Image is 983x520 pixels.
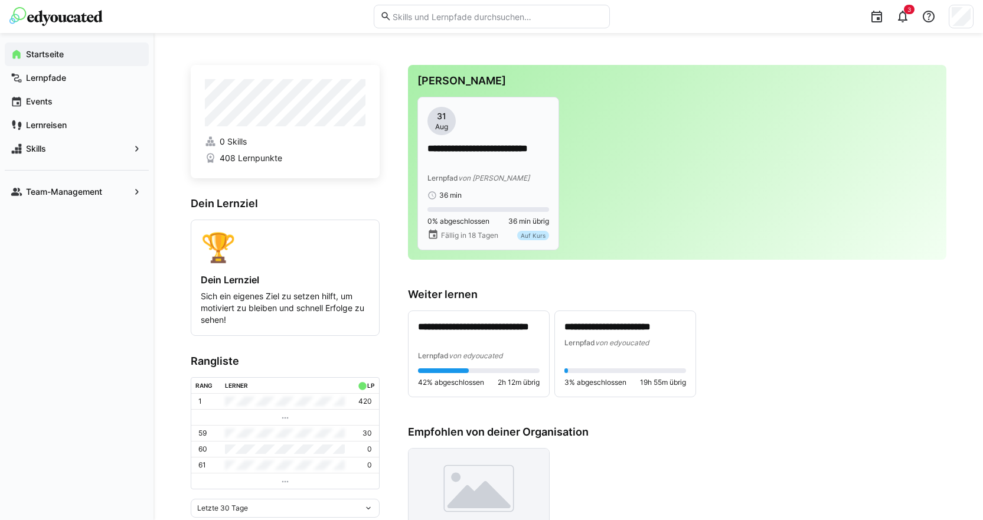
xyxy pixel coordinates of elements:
span: Aug [435,122,448,132]
div: LP [367,382,374,389]
span: Lernpfad [564,338,595,347]
p: 0 [367,460,372,470]
h3: Dein Lernziel [191,197,380,210]
span: Letzte 30 Tage [197,503,248,513]
div: Lerner [225,382,248,389]
span: 3% abgeschlossen [564,378,626,387]
span: 36 min [439,191,462,200]
p: 30 [362,429,372,438]
span: 19h 55m übrig [640,378,686,387]
span: 2h 12m übrig [498,378,540,387]
span: 408 Lernpunkte [220,152,282,164]
span: Lernpfad [427,174,458,182]
span: 0% abgeschlossen [427,217,489,226]
span: von edyoucated [449,351,502,360]
h4: Dein Lernziel [201,274,370,286]
p: 420 [358,397,372,406]
span: Lernpfad [418,351,449,360]
h3: Weiter lernen [408,288,946,301]
div: Rang [195,382,213,389]
span: 42% abgeschlossen [418,378,484,387]
p: 0 [367,444,372,454]
div: 🏆 [201,230,370,264]
p: 61 [198,460,206,470]
span: 31 [437,110,446,122]
h3: Rangliste [191,355,380,368]
p: 59 [198,429,207,438]
div: Auf Kurs [517,231,549,240]
span: von edyoucated [595,338,649,347]
input: Skills und Lernpfade durchsuchen… [391,11,603,22]
span: von [PERSON_NAME] [458,174,530,182]
span: 36 min übrig [508,217,549,226]
h3: [PERSON_NAME] [417,74,937,87]
h3: Empfohlen von deiner Organisation [408,426,946,439]
span: 0 Skills [220,136,247,148]
p: Sich ein eigenes Ziel zu setzen hilft, um motiviert zu bleiben und schnell Erfolge zu sehen! [201,290,370,326]
a: 0 Skills [205,136,365,148]
p: 1 [198,397,202,406]
p: 60 [198,444,207,454]
span: 3 [907,6,911,13]
span: Fällig in 18 Tagen [441,231,498,240]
